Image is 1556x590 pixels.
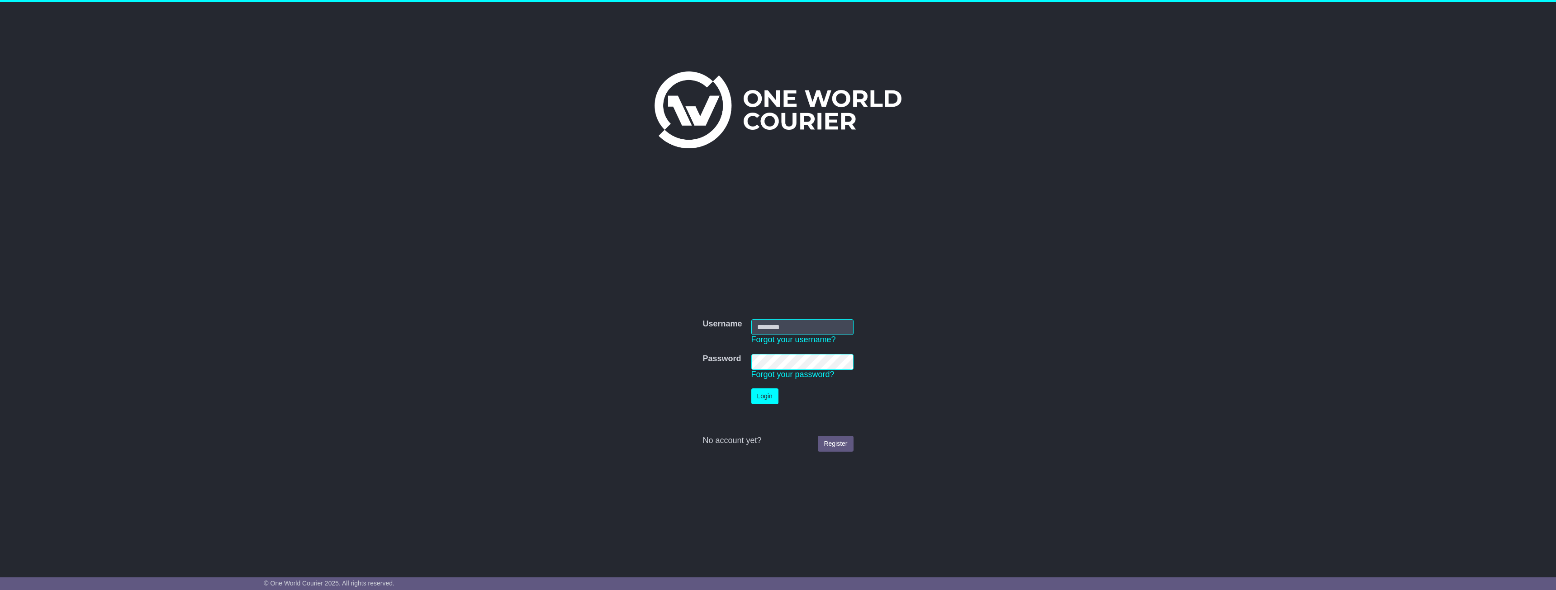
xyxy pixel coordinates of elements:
span: © One World Courier 2025. All rights reserved. [264,580,394,587]
a: Register [818,436,853,452]
img: One World [655,71,901,148]
label: Password [702,354,741,364]
a: Forgot your password? [751,370,835,379]
a: Forgot your username? [751,335,836,344]
label: Username [702,319,742,329]
button: Login [751,388,778,404]
div: No account yet? [702,436,853,446]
